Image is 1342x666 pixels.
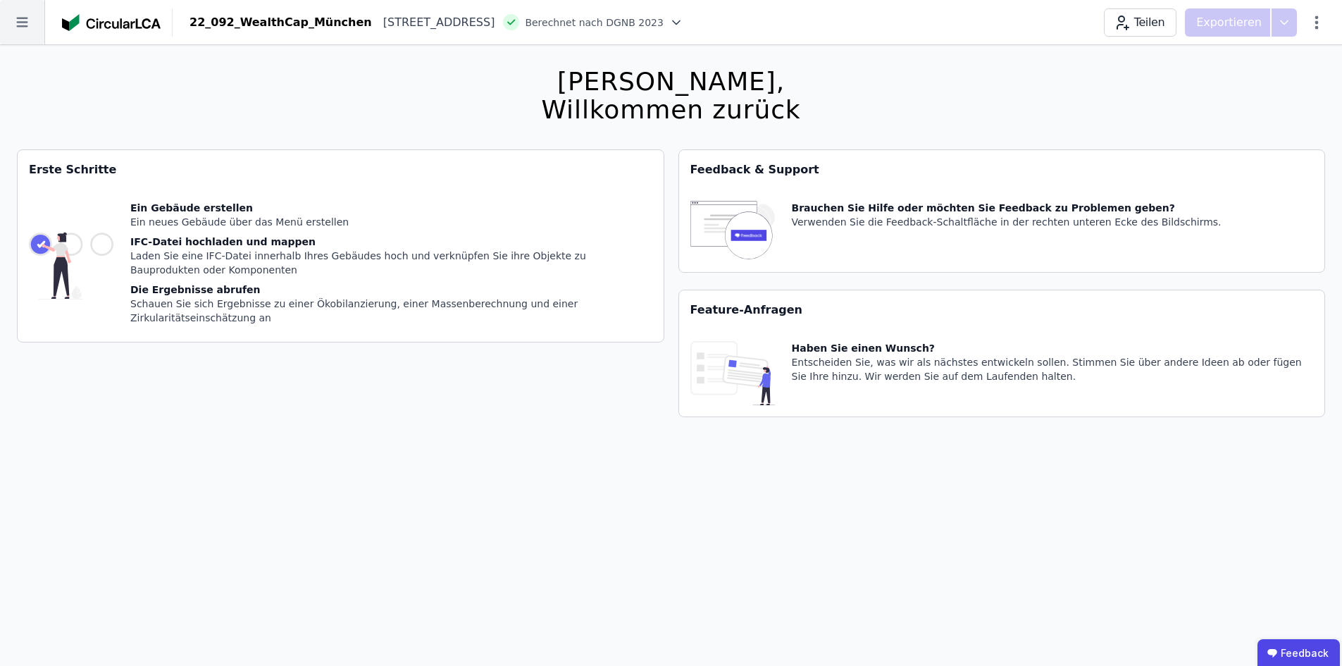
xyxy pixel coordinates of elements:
[525,16,664,30] span: Berechnet nach DGNB 2023
[792,355,1314,383] div: Entscheiden Sie, was wir als nächstes entwickeln sollen. Stimmen Sie über andere Ideen ab oder fü...
[372,14,495,31] div: [STREET_ADDRESS]
[130,235,652,249] div: IFC-Datei hochladen und mappen
[62,14,161,31] img: Concular
[190,14,372,31] div: 22_092_WealthCap_München
[792,201,1222,215] div: Brauchen Sie Hilfe oder möchten Sie Feedback zu Problemen geben?
[29,201,113,331] img: getting_started_tile-DrF_GRSv.svg
[679,150,1325,190] div: Feedback & Support
[1104,8,1176,37] button: Teilen
[690,341,775,405] img: feature_request_tile-UiXE1qGU.svg
[130,215,652,229] div: Ein neues Gebäude über das Menü erstellen
[130,249,652,277] div: Laden Sie eine IFC-Datei innerhalb Ihres Gebäudes hoch und verknüpfen Sie ihre Objekte zu Bauprod...
[130,201,652,215] div: Ein Gebäude erstellen
[679,290,1325,330] div: Feature-Anfragen
[1196,14,1265,31] p: Exportieren
[690,201,775,261] img: feedback-icon-HCTs5lye.svg
[130,283,652,297] div: Die Ergebnisse abrufen
[541,96,800,124] div: Willkommen zurück
[130,297,652,325] div: Schauen Sie sich Ergebnisse zu einer Ökobilanzierung, einer Massenberechnung und einer Zirkularit...
[792,215,1222,229] div: Verwenden Sie die Feedback-Schaltfläche in der rechten unteren Ecke des Bildschirms.
[541,68,800,96] div: [PERSON_NAME],
[18,150,664,190] div: Erste Schritte
[792,341,1314,355] div: Haben Sie einen Wunsch?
